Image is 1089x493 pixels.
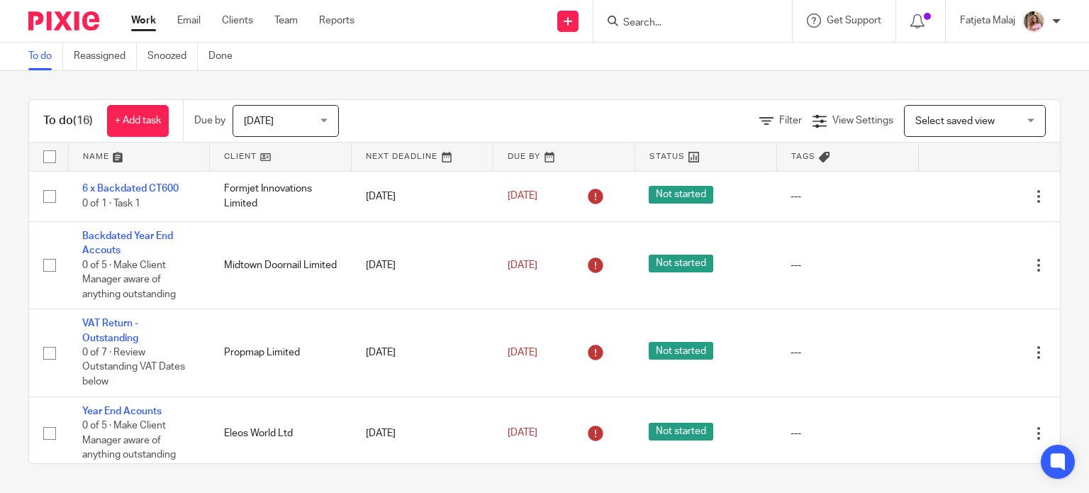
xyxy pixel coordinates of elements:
[82,231,173,255] a: Backdated Year End Accouts
[131,13,156,28] a: Work
[352,309,493,397] td: [DATE]
[1022,10,1045,33] img: MicrosoftTeams-image%20(5).png
[208,43,243,70] a: Done
[827,16,881,26] span: Get Support
[779,116,802,126] span: Filter
[177,13,201,28] a: Email
[82,199,140,209] span: 0 of 1 · Task 1
[194,113,225,128] p: Due by
[147,43,198,70] a: Snoozed
[82,406,162,416] a: Year End Acounts
[210,397,352,470] td: Eleos World Ltd
[74,43,137,70] a: Reassigned
[222,13,253,28] a: Clients
[791,345,904,360] div: ---
[649,186,713,204] span: Not started
[82,184,179,194] a: 6 x Backdated CT600
[508,260,537,270] span: [DATE]
[649,423,713,441] span: Not started
[352,397,493,470] td: [DATE]
[210,171,352,221] td: Formjet Innovations Limited
[319,13,354,28] a: Reports
[791,189,904,204] div: ---
[649,342,713,360] span: Not started
[960,13,1015,28] p: Fatjeta Malaj
[791,258,904,272] div: ---
[791,153,815,160] span: Tags
[82,421,176,460] span: 0 of 5 · Make Client Manager aware of anything outstanding
[508,428,537,438] span: [DATE]
[622,17,749,30] input: Search
[107,105,169,137] a: + Add task
[508,348,537,358] span: [DATE]
[210,309,352,397] td: Propmap Limited
[82,318,138,343] a: VAT Return - Outstanding
[210,221,352,309] td: Midtown Doornail Limited
[43,113,93,128] h1: To do
[915,116,995,126] span: Select saved view
[244,116,274,126] span: [DATE]
[352,221,493,309] td: [DATE]
[649,255,713,272] span: Not started
[352,171,493,221] td: [DATE]
[274,13,298,28] a: Team
[508,192,537,201] span: [DATE]
[73,115,93,126] span: (16)
[82,260,176,299] span: 0 of 5 · Make Client Manager aware of anything outstanding
[28,11,99,31] img: Pixie
[82,348,185,387] span: 0 of 7 · Review Outstanding VAT Dates below
[791,426,904,441] div: ---
[832,116,893,126] span: View Settings
[28,43,63,70] a: To do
